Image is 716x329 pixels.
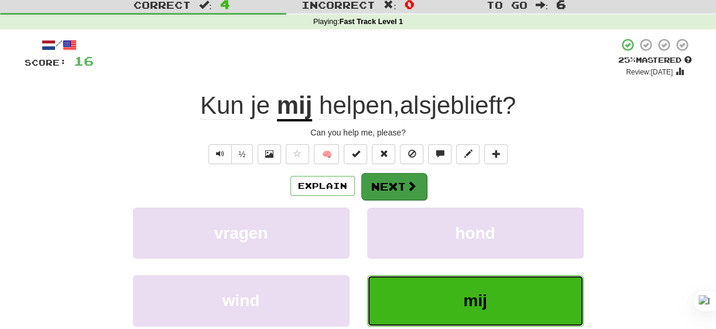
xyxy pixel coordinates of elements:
[25,38,94,52] div: /
[133,275,350,326] button: wind
[618,55,692,66] div: Mastered
[290,176,355,196] button: Explain
[361,173,427,200] button: Next
[74,53,94,68] span: 16
[319,91,393,120] span: helpen
[251,91,270,120] span: je
[626,68,673,76] small: Review: [DATE]
[286,144,309,164] button: Favorite sentence (alt+f)
[25,127,692,138] div: Can you help me, please?
[455,224,495,242] span: hond
[340,18,403,26] strong: Fast Track Level 1
[277,91,313,121] u: mij
[456,144,479,164] button: Edit sentence (alt+d)
[214,224,268,242] span: vragen
[344,144,367,164] button: Set this sentence to 100% Mastered (alt+m)
[208,144,232,164] button: Play sentence audio (ctl+space)
[231,144,253,164] button: ½
[367,208,584,259] button: hond
[372,144,395,164] button: Reset to 0% Mastered (alt+r)
[200,91,244,120] span: Kun
[618,55,636,65] span: 25 %
[463,291,487,310] span: mij
[314,144,339,164] button: 🧠
[206,144,253,164] div: Text-to-speech controls
[222,291,260,310] span: wind
[25,57,67,67] span: Score:
[400,144,423,164] button: Ignore sentence (alt+i)
[484,144,508,164] button: Add to collection (alt+a)
[312,91,516,120] span: , ?
[400,91,502,120] span: alsjeblieft
[133,208,350,259] button: vragen
[258,144,281,164] button: Show image (alt+x)
[367,275,584,326] button: mij
[428,144,451,164] button: Discuss sentence (alt+u)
